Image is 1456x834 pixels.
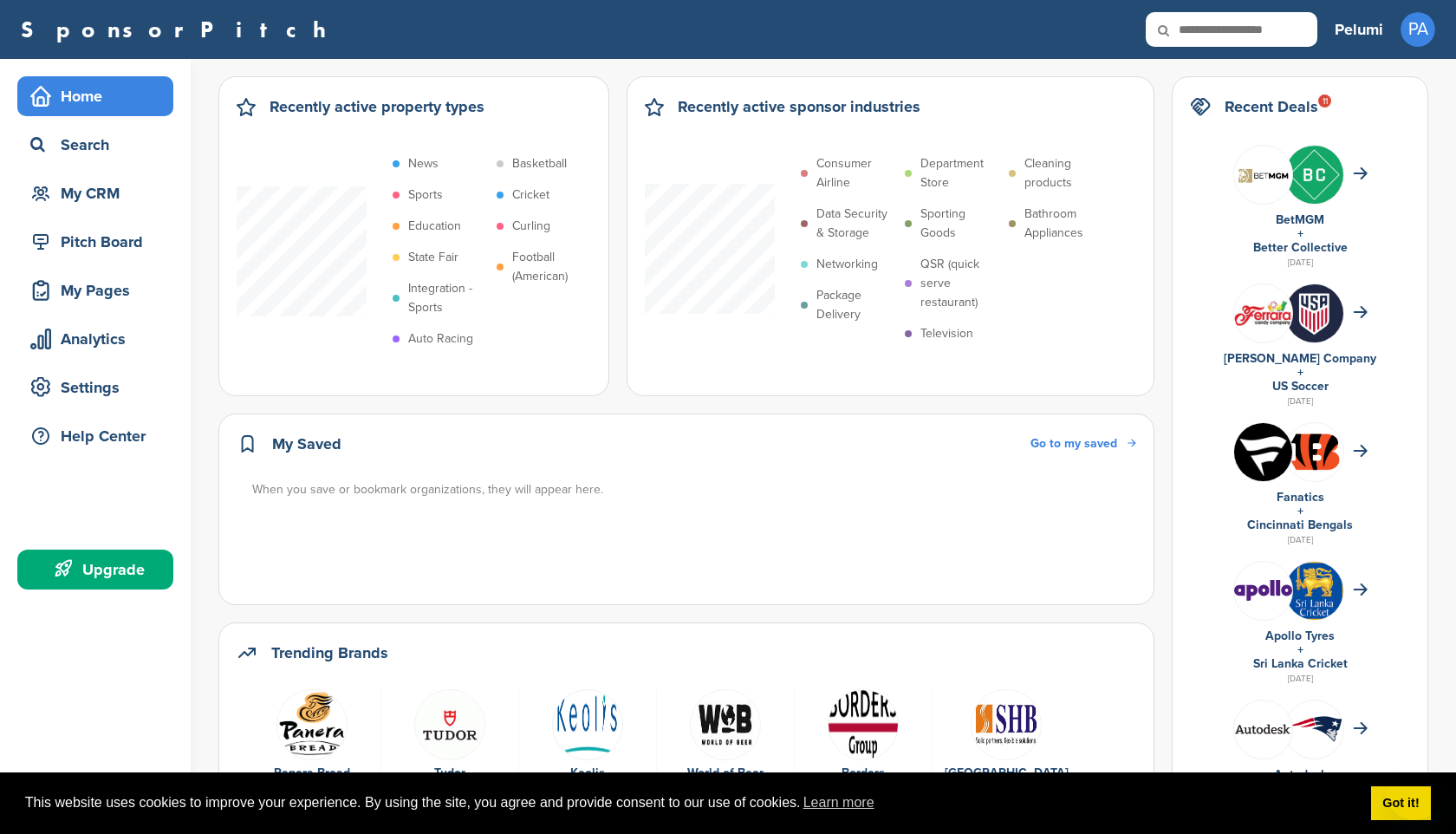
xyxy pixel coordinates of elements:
[512,186,549,205] p: Cricket
[1297,226,1303,241] a: +
[271,641,388,665] h2: Trending Brands
[17,125,173,165] a: Search
[17,173,173,213] a: My CRM
[920,324,973,343] p: Television
[1277,490,1324,505] a: Fanatics
[17,550,173,590] a: Upgrade
[408,186,443,205] p: Sports
[512,154,567,173] p: Basketball
[512,248,592,286] p: Football (American)
[1297,504,1303,518] a: +
[1285,146,1343,204] img: Inc kuuz 400x400
[26,129,173,160] div: Search
[272,432,341,456] h2: My Saved
[26,178,173,209] div: My CRM
[816,286,896,324] p: Package Delivery
[26,323,173,355] div: Analytics
[1247,518,1353,532] a: Cincinnati Bengals
[801,790,877,816] a: learn more about cookies
[971,689,1042,760] img: Open uri20141112 50798 3ycqz7
[1225,94,1318,119] h2: Recent Deals
[1371,786,1431,821] a: dismiss cookie message
[1297,365,1303,380] a: +
[803,689,923,759] a: Data
[920,205,1000,243] p: Sporting Goods
[1285,284,1343,342] img: whvs id 400x400
[666,689,785,759] a: Download
[828,689,899,760] img: Data
[252,480,1138,499] div: When you save or bookmark organizations, they will appear here.
[1285,562,1343,620] img: Open uri20141112 64162 1b628ae?1415808232
[816,255,878,274] p: Networking
[1190,671,1410,687] div: [DATE]
[1234,160,1292,189] img: Screen shot 2020 11 05 at 10.46.00 am
[1190,532,1410,548] div: [DATE]
[17,76,173,116] a: Home
[1253,240,1348,255] a: Better Collective
[1024,205,1104,243] p: Bathroom Appliances
[408,279,488,317] p: Integration - Sports
[1253,656,1348,671] a: Sri Lanka Cricket
[1285,715,1343,742] img: Data?1415811651
[26,372,173,403] div: Settings
[1318,94,1331,108] div: 11
[1190,394,1410,409] div: [DATE]
[1272,379,1329,394] a: US Soccer
[408,154,439,173] p: News
[1234,580,1292,601] img: Data
[552,689,623,760] img: 250px keolis logo.svg
[678,94,920,119] h2: Recently active sponsor industries
[941,689,1071,759] a: Open uri20141112 50798 3ycqz7
[1387,765,1442,820] iframe: Button to launch messaging window
[270,94,484,119] h2: Recently active property types
[17,270,173,310] a: My Pages
[17,368,173,407] a: Settings
[1234,300,1292,327] img: Ferrara candy logo
[26,420,173,452] div: Help Center
[408,248,458,267] p: State Fair
[26,554,173,585] div: Upgrade
[408,217,461,236] p: Education
[17,222,173,262] a: Pitch Board
[690,689,761,760] img: Download
[26,81,173,112] div: Home
[1335,10,1383,49] a: Pelumi
[1224,351,1376,366] a: [PERSON_NAME] Company
[1335,17,1383,42] h3: Pelumi
[1401,12,1435,47] span: PA
[1234,724,1292,734] img: Data
[414,689,485,760] img: Data
[17,416,173,456] a: Help Center
[1234,423,1292,481] img: Okcnagxi 400x400
[252,689,372,759] a: Open uri20141112 50798 1dn3b7h
[512,217,550,236] p: Curling
[1265,629,1335,643] a: Apollo Tyres
[408,329,473,349] p: Auto Racing
[1276,212,1324,227] a: BetMGM
[26,275,173,306] div: My Pages
[1030,434,1136,453] a: Go to my saved
[528,689,647,759] a: 250px keolis logo.svg
[920,154,1000,192] p: Department Store
[26,226,173,257] div: Pitch Board
[1297,642,1303,657] a: +
[276,689,348,760] img: Open uri20141112 50798 1dn3b7h
[1024,154,1104,192] p: Cleaning products
[390,689,510,759] a: Data
[25,790,1357,816] span: This website uses cookies to improve your experience. By using the site, you agree and provide co...
[1190,255,1410,270] div: [DATE]
[1285,431,1343,472] img: Data?1415808195
[816,205,896,243] p: Data Security & Storage
[816,154,896,192] p: Consumer Airline
[17,319,173,359] a: Analytics
[21,18,337,41] a: SponsorPitch
[920,255,1000,312] p: QSR (quick serve restaurant)
[1030,436,1117,451] span: Go to my saved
